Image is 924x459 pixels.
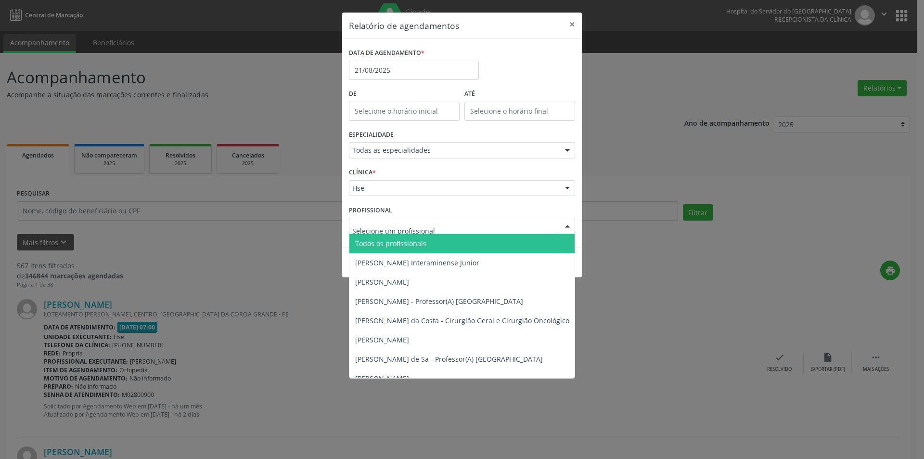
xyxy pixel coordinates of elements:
[464,102,575,121] input: Selecione o horário final
[349,165,376,180] label: CLÍNICA
[355,277,409,287] span: [PERSON_NAME]
[355,258,479,267] span: [PERSON_NAME] Interaminense Junior
[355,335,409,344] span: [PERSON_NAME]
[355,374,409,383] span: [PERSON_NAME]
[563,13,582,36] button: Close
[352,145,555,155] span: Todas as especialidades
[349,61,479,80] input: Selecione uma data ou intervalo
[349,128,394,143] label: ESPECIALIDADE
[349,19,459,32] h5: Relatório de agendamentos
[464,87,575,102] label: ATÉ
[349,46,424,61] label: DATA DE AGENDAMENTO
[352,184,555,193] span: Hse
[355,354,543,364] span: [PERSON_NAME] de Sa - Professor(A) [GEOGRAPHIC_DATA]
[349,102,460,121] input: Selecione o horário inicial
[355,316,569,325] span: [PERSON_NAME] da Costa - Cirurgião Geral e Cirurgião Oncológico
[352,221,555,240] input: Selecione um profissional
[349,87,460,102] label: De
[349,203,392,218] label: PROFISSIONAL
[355,239,426,248] span: Todos os profissionais
[355,297,523,306] span: [PERSON_NAME] - Professor(A) [GEOGRAPHIC_DATA]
